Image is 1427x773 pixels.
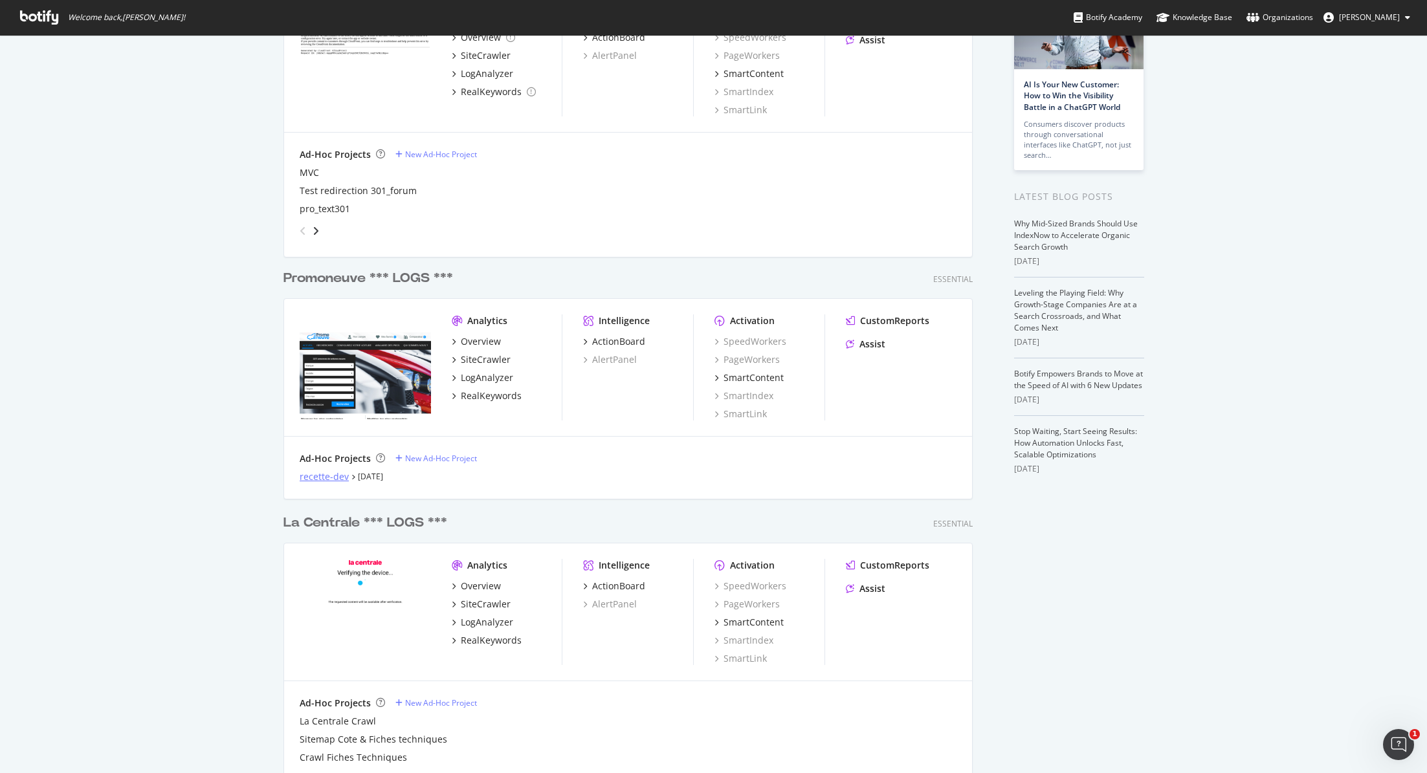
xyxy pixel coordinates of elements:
[599,314,650,327] div: Intelligence
[1014,190,1144,204] div: Latest Blog Posts
[714,652,767,665] div: SmartLink
[724,67,784,80] div: SmartContent
[933,274,973,285] div: Essential
[452,580,501,593] a: Overview
[461,335,501,348] div: Overview
[300,452,371,465] div: Ad-Hoc Projects
[300,733,447,746] a: Sitemap Cote & Fiches techniques
[714,31,786,44] a: SpeedWorkers
[583,580,645,593] a: ActionBoard
[461,634,522,647] div: RealKeywords
[714,49,780,62] a: PageWorkers
[467,559,507,572] div: Analytics
[846,314,929,327] a: CustomReports
[461,580,501,593] div: Overview
[933,518,973,529] div: Essential
[452,49,511,62] a: SiteCrawler
[714,634,773,647] a: SmartIndex
[583,31,645,44] a: ActionBoard
[583,353,637,366] a: AlertPanel
[300,697,371,710] div: Ad-Hoc Projects
[300,148,371,161] div: Ad-Hoc Projects
[859,34,885,47] div: Assist
[452,67,513,80] a: LogAnalyzer
[395,453,477,464] a: New Ad-Hoc Project
[714,103,767,116] a: SmartLink
[583,49,637,62] a: AlertPanel
[395,697,477,708] a: New Ad-Hoc Project
[592,31,645,44] div: ActionBoard
[583,335,645,348] a: ActionBoard
[583,598,637,611] a: AlertPanel
[358,471,383,482] a: [DATE]
[714,616,784,629] a: SmartContent
[859,582,885,595] div: Assist
[1014,218,1138,252] a: Why Mid-Sized Brands Should Use IndexNow to Accelerate Organic Search Growth
[846,559,929,572] a: CustomReports
[1156,11,1232,24] div: Knowledge Base
[452,634,522,647] a: RealKeywords
[714,335,786,348] a: SpeedWorkers
[452,598,511,611] a: SiteCrawler
[1014,256,1144,267] div: [DATE]
[714,371,784,384] a: SmartContent
[300,470,349,483] a: recette-dev
[461,49,511,62] div: SiteCrawler
[714,67,784,80] a: SmartContent
[461,389,522,402] div: RealKeywords
[846,34,885,47] a: Assist
[1024,79,1120,112] a: AI Is Your New Customer: How to Win the Visibility Battle in a ChatGPT World
[300,751,407,764] a: Crawl Fiches Techniques
[714,389,773,402] a: SmartIndex
[300,166,319,179] a: MVC
[300,184,417,197] a: Test redirection 301_forum
[452,389,522,402] a: RealKeywords
[461,353,511,366] div: SiteCrawler
[730,559,775,572] div: Activation
[859,338,885,351] div: Assist
[300,559,431,664] img: lacentrale.fr
[467,314,507,327] div: Analytics
[1014,394,1144,406] div: [DATE]
[592,580,645,593] div: ActionBoard
[1014,426,1137,460] a: Stop Waiting, Start Seeing Results: How Automation Unlocks Fast, Scalable Optimizations
[405,149,477,160] div: New Ad-Hoc Project
[846,338,885,351] a: Assist
[860,314,929,327] div: CustomReports
[1246,11,1313,24] div: Organizations
[714,353,780,366] a: PageWorkers
[714,408,767,420] a: SmartLink
[714,580,786,593] a: SpeedWorkers
[846,582,885,595] a: Assist
[1014,287,1137,333] a: Leveling the Playing Field: Why Growth-Stage Companies Are at a Search Crossroads, and What Comes...
[599,559,650,572] div: Intelligence
[461,31,501,44] div: Overview
[1014,336,1144,348] div: [DATE]
[461,616,513,629] div: LogAnalyzer
[860,559,929,572] div: CustomReports
[1074,11,1142,24] div: Botify Academy
[68,12,185,23] span: Welcome back, [PERSON_NAME] !
[452,371,513,384] a: LogAnalyzer
[452,31,515,44] a: Overview
[294,221,311,241] div: angle-left
[452,85,536,98] a: RealKeywords
[1410,729,1420,739] span: 1
[724,616,784,629] div: SmartContent
[461,598,511,611] div: SiteCrawler
[311,224,320,237] div: angle-right
[461,67,513,80] div: LogAnalyzer
[714,85,773,98] a: SmartIndex
[452,353,511,366] a: SiteCrawler
[730,314,775,327] div: Activation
